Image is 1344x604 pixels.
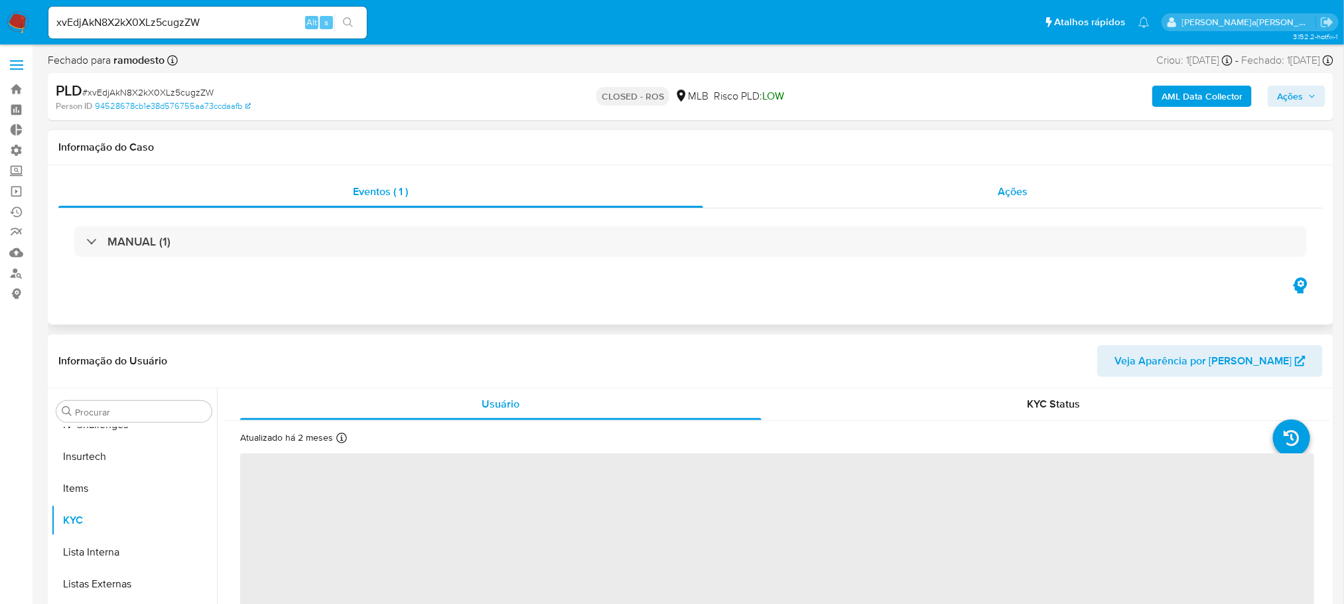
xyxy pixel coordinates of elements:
button: Procurar [62,406,72,417]
button: search-icon [334,13,362,32]
span: LOW [762,88,784,104]
a: Notificações [1138,17,1150,28]
b: Person ID [56,100,92,112]
span: Alt [306,16,317,29]
span: Usuário [482,396,519,412]
button: Veja Aparência por [PERSON_NAME] [1097,345,1323,377]
b: ramodesto [111,52,165,68]
span: s [324,16,328,29]
h3: MANUAL (1) [107,234,170,249]
button: AML Data Collector [1152,86,1252,107]
b: AML Data Collector [1162,86,1243,107]
span: # xvEdjAkN8X2kX0XLz5cugzZW [82,86,214,99]
input: Pesquise usuários ou casos... [48,14,367,31]
div: Criou: 1[DATE] [1156,53,1233,68]
span: Ações [1277,86,1303,107]
span: KYC Status [1027,396,1080,412]
span: Ações [998,184,1028,199]
span: Veja Aparência por [PERSON_NAME] [1114,345,1292,377]
b: PLD [56,80,82,101]
span: - [1235,53,1239,68]
button: Insurtech [51,441,217,473]
button: Lista Interna [51,536,217,568]
input: Procurar [75,406,206,418]
h1: Informação do Usuário [58,354,167,368]
a: 94528678cb1e38d576755aa73ccdaafb [95,100,251,112]
div: Fechado: 1[DATE] [1241,53,1333,68]
h1: Informação do Caso [58,141,1323,154]
span: Atalhos rápidos [1054,15,1125,29]
p: CLOSED - ROS [596,87,669,106]
button: Listas Externas [51,568,217,600]
p: sergina.neta@mercadolivre.com [1182,16,1316,29]
button: KYC [51,504,217,536]
span: Risco PLD: [714,89,784,104]
div: MLB [675,89,708,104]
p: Atualizado há 2 meses [240,431,333,444]
span: Fechado para [48,53,165,68]
button: Ações [1268,86,1325,107]
a: Sair [1320,15,1334,29]
span: Eventos ( 1 ) [354,184,409,199]
button: Items [51,473,217,504]
div: MANUAL (1) [74,226,1307,257]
